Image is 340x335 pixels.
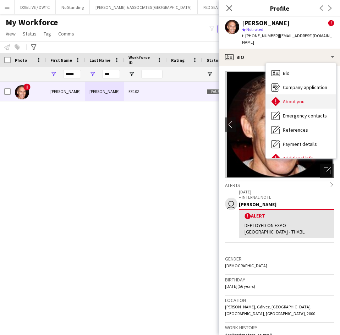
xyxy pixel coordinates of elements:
span: Workforce ID [128,55,154,65]
span: Comms [58,31,74,37]
span: Not rated [246,27,263,32]
span: ! [245,213,251,219]
div: Payment details [266,137,336,151]
button: RED SEA FILM FOUNDATION [198,0,259,14]
span: | [EMAIL_ADDRESS][DOMAIN_NAME] [242,33,332,45]
span: t. [PHONE_NUMBER] [242,33,279,38]
div: References [266,123,336,137]
span: Emergency contacts [283,112,327,119]
h3: Birthday [225,276,334,283]
div: [PERSON_NAME] [239,201,334,208]
h3: Gender [225,256,334,262]
div: Additional info [266,151,336,165]
button: Open Filter Menu [89,71,96,77]
a: Comms [55,29,77,38]
div: Emergency contacts [266,109,336,123]
span: Company application [283,84,327,90]
input: Last Name Filter Input [102,70,120,78]
div: DEPLOYED ON EXPO [GEOGRAPHIC_DATA] - THABL. [245,222,329,235]
span: Last Name [89,57,110,63]
button: Open Filter Menu [128,71,135,77]
button: Open Filter Menu [207,71,213,77]
span: [PERSON_NAME], Gálvez, [GEOGRAPHIC_DATA], [GEOGRAPHIC_DATA], [GEOGRAPHIC_DATA], 2000 [225,304,315,316]
span: Additional info [283,155,313,161]
span: Photo [15,57,27,63]
span: First Name [50,57,72,63]
button: No Standing [56,0,90,14]
span: Tag [44,31,51,37]
a: Status [20,29,39,38]
div: [PERSON_NAME] [242,20,290,26]
div: About you [266,94,336,109]
img: Carlos Suarez [15,85,29,99]
p: – INTERNAL NOTE [239,194,334,200]
div: [PERSON_NAME] [46,82,85,101]
span: My Workforce [6,17,58,28]
p: [DATE] [239,189,334,194]
span: Paused [207,89,229,94]
div: [PERSON_NAME] [85,82,124,101]
button: Open Filter Menu [50,71,57,77]
span: [DEMOGRAPHIC_DATA] [225,263,267,268]
app-action-btn: Advanced filters [29,43,38,51]
span: Status [207,57,220,63]
div: Bio [266,66,336,80]
a: View [3,29,18,38]
img: Crew avatar or photo [225,71,334,178]
span: ! [23,83,31,90]
div: Alert [245,213,329,219]
button: DXB LIVE / DWTC [15,0,56,14]
span: About you [283,98,305,105]
h3: Work history [225,324,334,331]
span: Status [23,31,37,37]
span: Bio [283,70,290,76]
span: View [6,31,16,37]
div: Company application [266,80,336,94]
span: Payment details [283,141,317,147]
span: ! [328,20,334,26]
button: [PERSON_NAME] & ASSOCIATES [GEOGRAPHIC_DATA] [90,0,198,14]
span: References [283,127,308,133]
input: First Name Filter Input [63,70,81,78]
h3: Profile [219,4,340,13]
div: Open photos pop-in [320,164,334,178]
span: Rating [171,57,185,63]
input: Workforce ID Filter Input [141,70,163,78]
a: Tag [41,29,54,38]
div: Bio [219,49,340,66]
h3: Location [225,297,334,303]
button: Everyone5,894 [217,25,253,33]
div: EE102 [124,82,167,101]
div: Alerts [225,181,334,188]
span: [DATE] (56 years) [225,284,255,289]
